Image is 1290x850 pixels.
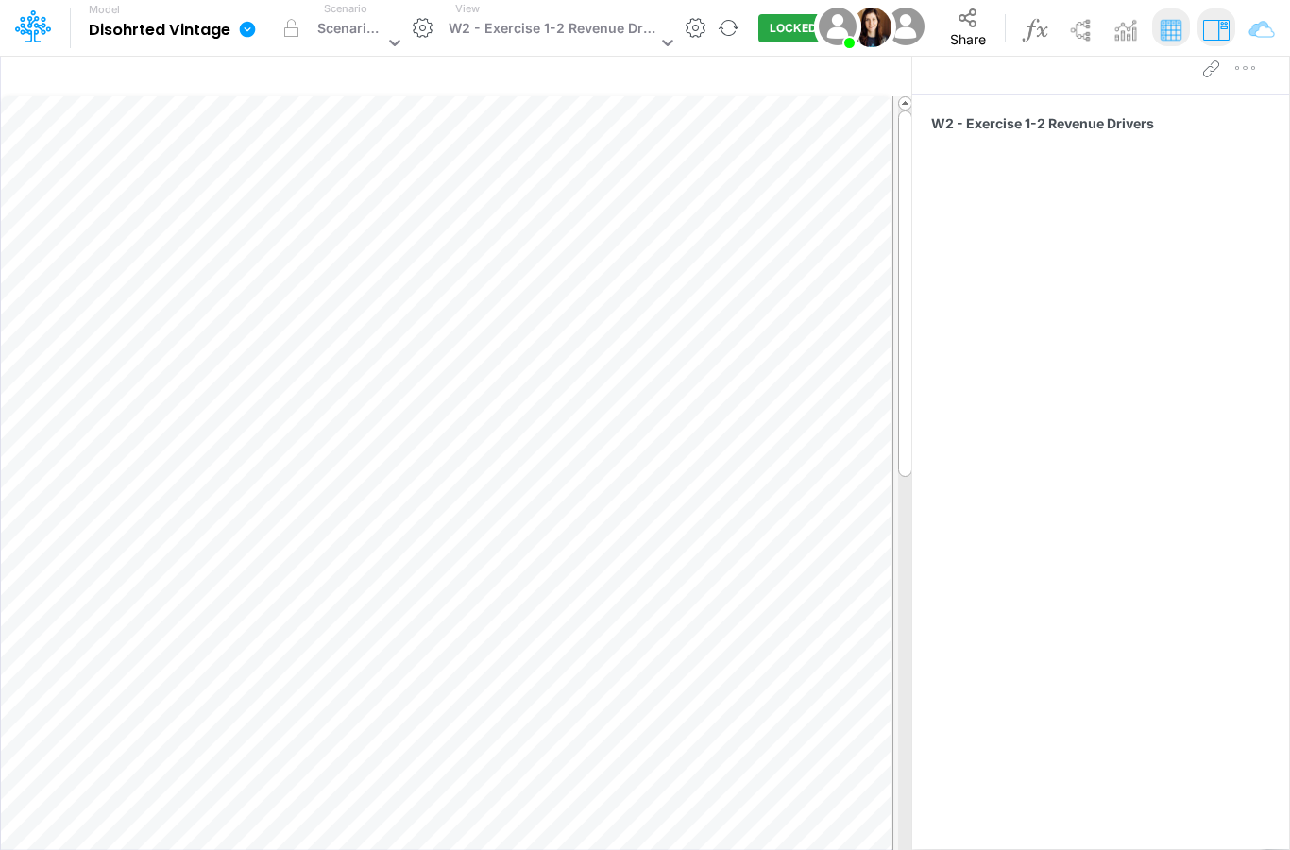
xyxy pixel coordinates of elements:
span: Share [950,31,986,47]
img: User Image Icon [852,8,891,47]
label: View [455,1,480,17]
input: Type a title here [17,52,501,91]
button: LOCKED [758,14,828,42]
iframe: FastComments [931,148,1289,409]
div: Scenario 1 [317,18,383,42]
button: Share [934,2,1002,54]
label: Model [89,4,120,16]
img: User Image Icon [814,3,861,50]
img: User Image Icon [882,3,929,50]
b: Disohrted Vintage [89,21,230,40]
div: W2 - Exercise 1-2 Revenue Drivers [449,18,656,42]
span: W2 - Exercise 1-2 Revenue Drivers [931,113,1278,133]
label: Scenario [324,1,367,17]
